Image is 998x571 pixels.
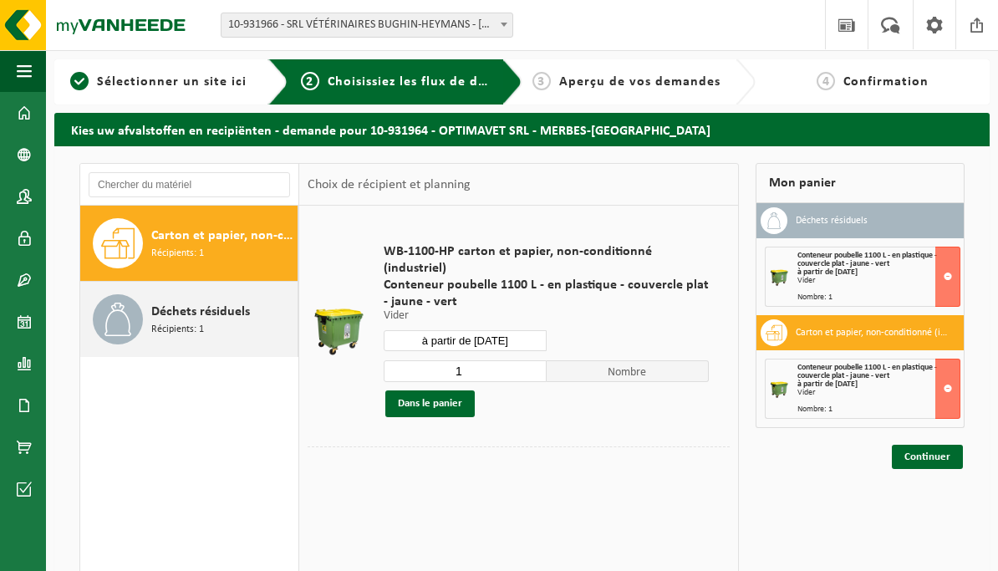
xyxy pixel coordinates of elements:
strong: à partir de [DATE] [797,380,858,389]
div: Nombre: 1 [797,405,960,414]
span: Conteneur poubelle 1100 L - en plastique - couvercle plat - jaune - vert [797,363,937,380]
span: WB-1100-HP carton et papier, non-conditionné (industriel) [384,243,709,277]
span: Récipients: 1 [151,322,204,338]
span: 3 [532,72,551,90]
p: Vider [384,310,709,322]
span: 2 [301,72,319,90]
span: Conteneur poubelle 1100 L - en plastique - couvercle plat - jaune - vert [797,251,937,268]
span: Aperçu de vos demandes [559,75,720,89]
strong: à partir de [DATE] [797,268,858,277]
div: Vider [797,277,960,285]
h2: Kies uw afvalstoffen en recipiënten - demande pour 10-931964 - OPTIMAVET SRL - MERBES-[GEOGRAPHIC... [54,113,990,145]
h3: Déchets résiduels [796,207,868,234]
button: Carton et papier, non-conditionné (industriel) Récipients: 1 [80,206,298,282]
div: Vider [797,389,960,397]
span: Nombre [547,360,710,382]
input: Chercher du matériel [89,172,290,197]
span: Conteneur poubelle 1100 L - en plastique - couvercle plat - jaune - vert [384,277,709,310]
div: Mon panier [756,163,965,203]
span: Récipients: 1 [151,246,204,262]
h3: Carton et papier, non-conditionné (industriel) [796,319,951,346]
span: 10-931966 - SRL VÉTÉRINAIRES BUGHIN-HEYMANS - MERBES-LE-CHÂTEAU [221,13,512,37]
span: Déchets résiduels [151,302,250,322]
span: 1 [70,72,89,90]
button: Déchets résiduels Récipients: 1 [80,282,298,357]
button: Dans le panier [385,390,475,417]
a: 1Sélectionner un site ici [63,72,255,92]
span: Confirmation [843,75,929,89]
span: Choisissiez les flux de déchets et récipients [328,75,606,89]
span: Sélectionner un site ici [97,75,247,89]
input: Sélectionnez date [384,330,547,351]
div: Choix de récipient et planning [299,164,479,206]
a: Continuer [892,445,963,469]
span: 4 [817,72,835,90]
span: 10-931966 - SRL VÉTÉRINAIRES BUGHIN-HEYMANS - MERBES-LE-CHÂTEAU [221,13,513,38]
div: Nombre: 1 [797,293,960,302]
span: Carton et papier, non-conditionné (industriel) [151,226,293,246]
